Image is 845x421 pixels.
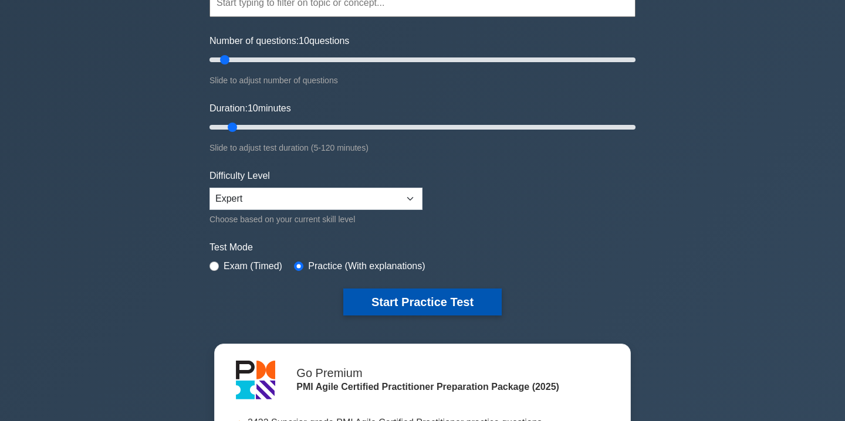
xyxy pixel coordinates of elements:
[209,141,636,155] div: Slide to adjust test duration (5-120 minutes)
[248,103,258,113] span: 10
[209,240,636,254] label: Test Mode
[209,101,291,116] label: Duration: minutes
[299,36,309,46] span: 10
[343,288,502,315] button: Start Practice Test
[308,259,425,273] label: Practice (With explanations)
[224,259,282,273] label: Exam (Timed)
[209,73,636,87] div: Slide to adjust number of questions
[209,34,349,48] label: Number of questions: questions
[209,212,422,226] div: Choose based on your current skill level
[209,169,270,183] label: Difficulty Level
